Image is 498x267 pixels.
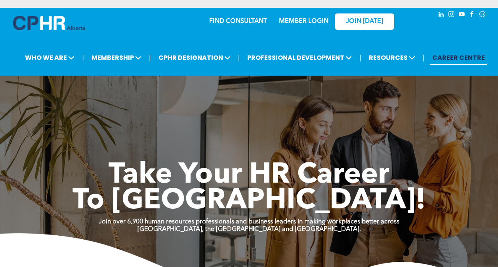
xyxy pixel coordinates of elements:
[430,50,487,65] a: CAREER CENTRE
[468,10,477,21] a: facebook
[73,187,426,216] span: To [GEOGRAPHIC_DATA]!
[238,50,240,66] li: |
[458,10,466,21] a: youtube
[149,50,151,66] li: |
[437,10,446,21] a: linkedin
[245,50,354,65] span: PROFESSIONAL DEVELOPMENT
[109,161,389,190] span: Take Your HR Career
[335,13,394,30] a: JOIN [DATE]
[99,219,399,225] strong: Join over 6,900 human resources professionals and business leaders in making workplaces better ac...
[346,18,383,25] span: JOIN [DATE]
[13,16,85,30] img: A blue and white logo for cp alberta
[137,226,361,233] strong: [GEOGRAPHIC_DATA], the [GEOGRAPHIC_DATA] and [GEOGRAPHIC_DATA].
[209,18,267,25] a: FIND CONSULTANT
[447,10,456,21] a: instagram
[82,50,84,66] li: |
[23,50,77,65] span: WHO WE ARE
[359,50,361,66] li: |
[366,50,418,65] span: RESOURCES
[89,50,144,65] span: MEMBERSHIP
[279,18,328,25] a: MEMBER LOGIN
[156,50,233,65] span: CPHR DESIGNATION
[423,50,425,66] li: |
[478,10,487,21] a: Social network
